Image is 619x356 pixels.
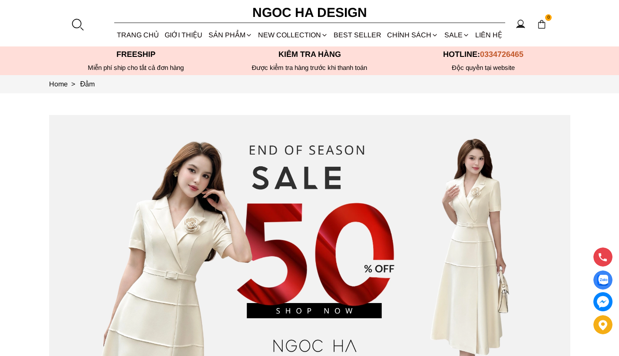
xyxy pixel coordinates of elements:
a: SALE [441,23,472,46]
a: messenger [593,292,612,311]
p: Hotline: [397,50,570,59]
a: Link to Home [49,80,80,88]
img: Display image [597,275,608,286]
a: BEST SELLER [331,23,384,46]
a: Display image [593,270,612,290]
h6: Độc quyền tại website [397,64,570,72]
p: Được kiểm tra hàng trước khi thanh toán [223,64,397,72]
a: TRANG CHỦ [114,23,162,46]
div: Miễn phí ship cho tất cả đơn hàng [49,64,223,72]
div: SẢN PHẨM [205,23,255,46]
div: Chính sách [384,23,441,46]
span: > [68,80,79,88]
a: Ngoc Ha Design [245,2,375,23]
p: Freeship [49,50,223,59]
a: Link to Đầm [80,80,95,88]
span: 0334726465 [480,50,523,59]
img: img-CART-ICON-ksit0nf1 [537,20,546,29]
font: Kiểm tra hàng [278,50,341,59]
a: NEW COLLECTION [255,23,331,46]
span: 0 [545,14,552,21]
a: GIỚI THIỆU [162,23,205,46]
a: LIÊN HỆ [472,23,505,46]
